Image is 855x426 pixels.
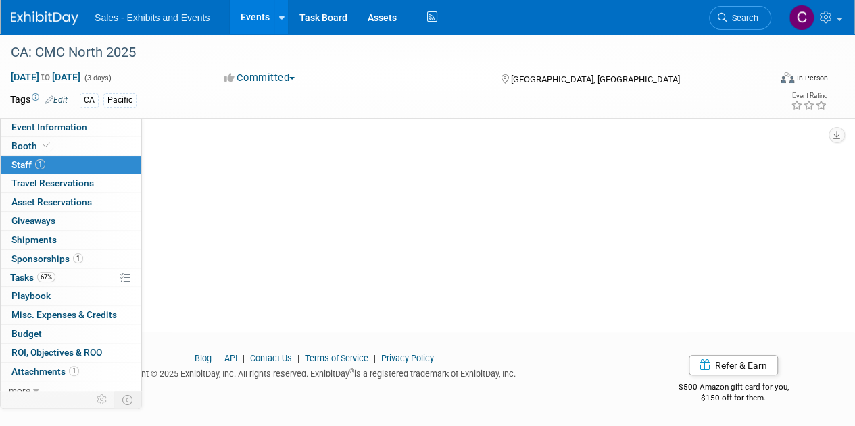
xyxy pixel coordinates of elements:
div: In-Person [796,73,828,83]
span: | [214,353,222,363]
span: Sales - Exhibits and Events [95,12,210,23]
a: Terms of Service [305,353,368,363]
span: Staff [11,159,45,170]
span: [GEOGRAPHIC_DATA], [GEOGRAPHIC_DATA] [510,74,679,84]
a: Search [709,6,771,30]
a: Refer & Earn [689,355,778,375]
td: Tags [10,92,68,108]
span: Tasks [10,272,55,283]
div: CA [80,93,99,107]
a: Shipments [1,231,141,249]
span: to [39,72,52,82]
img: Format-Inperson.png [781,72,794,83]
span: Playbook [11,290,51,301]
img: ExhibitDay [11,11,78,25]
a: Contact Us [250,353,292,363]
a: Edit [45,95,68,105]
span: [DATE] [DATE] [10,71,81,83]
a: Budget [1,325,141,343]
a: API [224,353,237,363]
div: $150 off for them. [639,392,828,404]
a: Tasks67% [1,269,141,287]
span: (3 days) [83,74,112,82]
div: Copyright © 2025 ExhibitDay, Inc. All rights reserved. ExhibitDay is a registered trademark of Ex... [10,365,618,380]
span: Misc. Expenses & Credits [11,309,117,320]
sup: ® [349,367,354,375]
span: 67% [37,272,55,282]
img: Christine Lurz [789,5,814,30]
div: Event Rating [791,92,827,99]
span: Search [727,13,758,23]
div: CA: CMC North 2025 [6,41,758,65]
span: Travel Reservations [11,178,94,188]
span: | [370,353,379,363]
td: Personalize Event Tab Strip [91,391,114,408]
i: Booth reservation complete [43,142,50,149]
span: Shipments [11,234,57,245]
a: ROI, Objectives & ROO [1,344,141,362]
span: Giveaways [11,215,55,226]
span: Booth [11,140,53,151]
span: | [239,353,248,363]
span: Budget [11,328,42,339]
div: $500 Amazon gift card for you, [639,373,828,404]
a: Attachments1 [1,363,141,381]
a: Sponsorships1 [1,250,141,268]
a: Asset Reservations [1,193,141,211]
a: Playbook [1,287,141,305]
a: Event Information [1,118,141,136]
button: Committed [220,71,300,85]
a: Privacy Policy [381,353,434,363]
span: Sponsorships [11,253,83,264]
span: more [9,385,30,396]
span: | [294,353,303,363]
a: Booth [1,137,141,155]
div: Event Format [708,70,828,90]
div: Pacific [103,93,137,107]
a: Giveaways [1,212,141,230]
span: 1 [35,159,45,169]
td: Toggle Event Tabs [114,391,142,408]
a: Travel Reservations [1,174,141,192]
a: Blog [195,353,212,363]
span: Asset Reservations [11,196,92,207]
a: Misc. Expenses & Credits [1,306,141,324]
span: 1 [73,253,83,263]
span: 1 [69,366,79,376]
span: Event Information [11,122,87,132]
span: Attachments [11,366,79,377]
span: ROI, Objectives & ROO [11,347,102,358]
a: Staff1 [1,156,141,174]
a: more [1,381,141,400]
